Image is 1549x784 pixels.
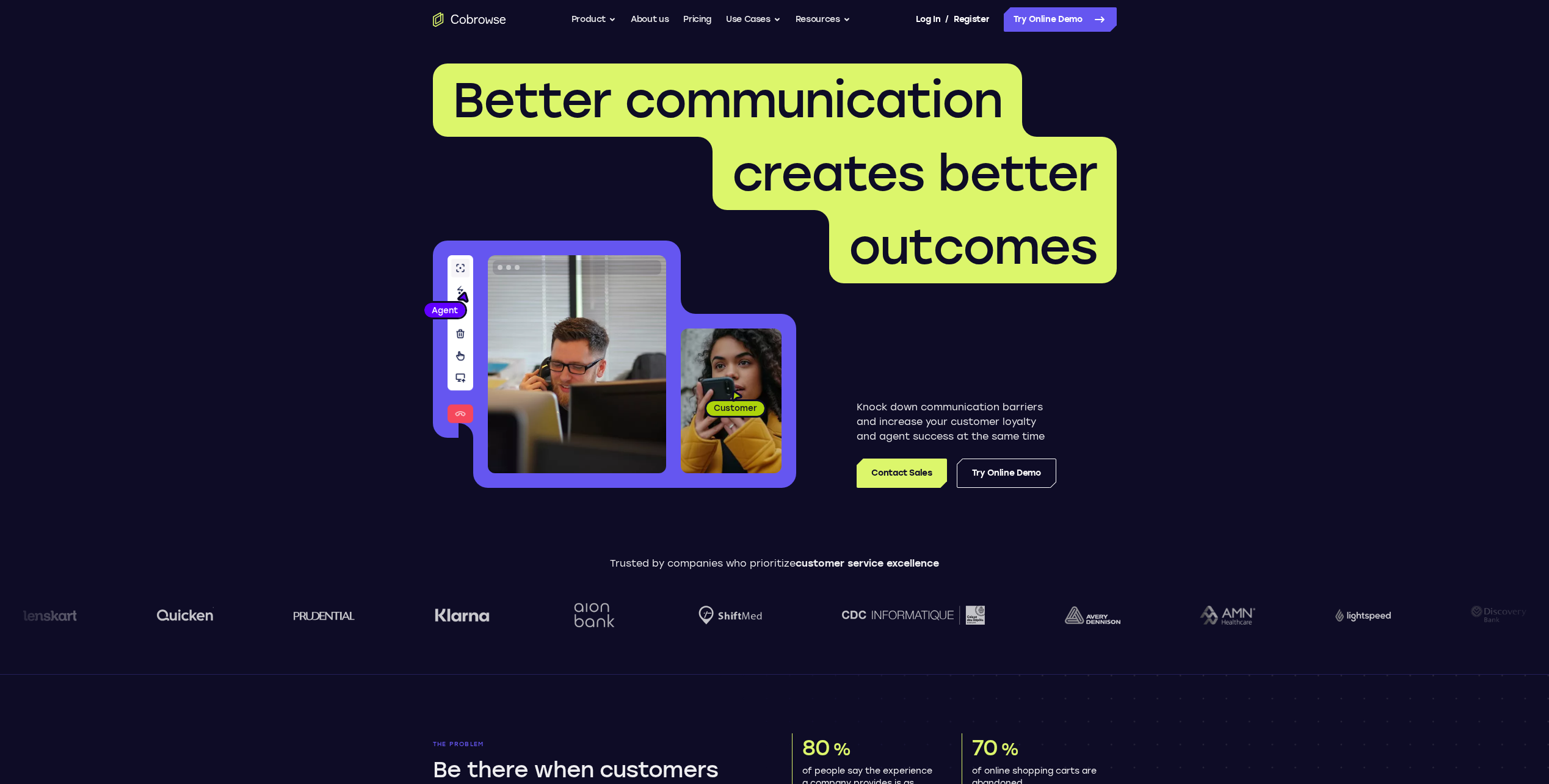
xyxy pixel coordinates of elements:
[1065,606,1120,625] img: avery-dennison
[157,606,214,625] img: quicken
[857,400,1056,444] p: Knock down communication barriers and increase your customer loyalty and agent success at the sam...
[945,12,949,27] span: /
[488,255,666,473] img: A customer support agent talking on the phone
[802,735,830,761] span: 80
[972,735,998,761] span: 70
[857,459,946,488] a: Contact Sales
[424,304,465,316] span: Agent
[631,7,669,32] a: About us
[435,608,490,623] img: Klarna
[294,611,355,620] img: prudential
[706,402,764,414] span: Customer
[570,590,619,640] img: Aion Bank
[1335,609,1391,622] img: Lightspeed
[957,459,1056,488] a: Try Online Demo
[571,7,617,32] button: Product
[726,7,781,32] button: Use Cases
[681,328,782,473] img: A customer holding their phone
[1001,739,1018,760] span: %
[849,217,1097,276] span: outcomes
[1004,7,1117,32] a: Try Online Demo
[954,7,989,32] a: Register
[433,741,758,748] p: The problem
[683,7,711,32] a: Pricing
[1200,606,1255,625] img: AMN Healthcare
[796,557,939,569] span: customer service excellence
[698,606,762,625] img: Shiftmed
[452,71,1003,129] span: Better communication
[916,7,940,32] a: Log In
[796,7,851,32] button: Resources
[433,12,506,27] a: Go to the home page
[833,739,851,760] span: %
[732,144,1097,203] span: creates better
[448,255,473,423] img: A series of tools used in co-browsing sessions
[842,606,985,625] img: CDC Informatique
